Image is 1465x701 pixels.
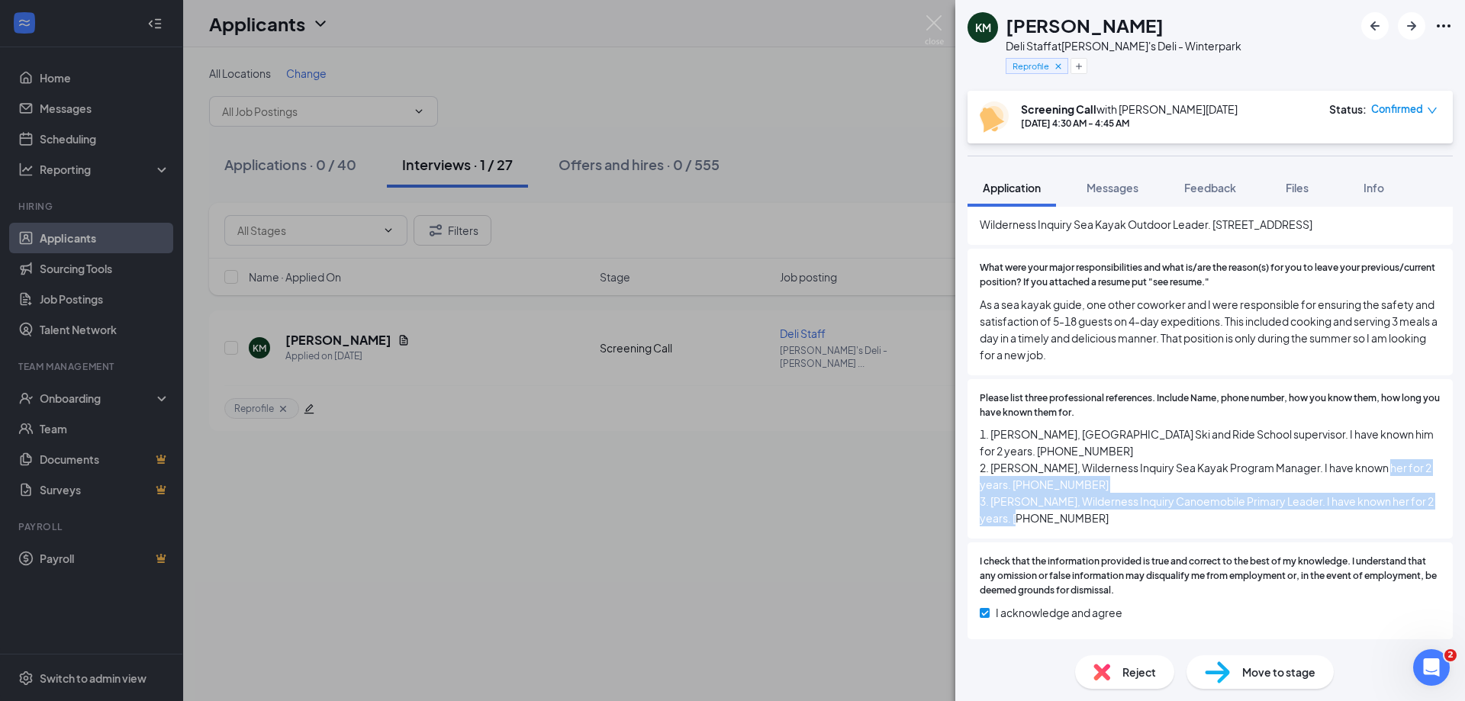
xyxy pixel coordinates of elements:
span: Please list three professional references. Include Name, phone number, how you know them, how lon... [980,391,1441,420]
iframe: Intercom live chat [1413,649,1450,686]
span: Reject [1122,664,1156,680]
button: ArrowLeftNew [1361,12,1389,40]
span: Reprofile [1013,59,1049,72]
span: Application [983,181,1041,195]
svg: ArrowRight [1402,17,1421,35]
div: KM [975,20,991,35]
span: What were your major responsibilities and what is/are the reason(s) for you to leave your previou... [980,261,1441,290]
span: 1. [PERSON_NAME], [GEOGRAPHIC_DATA] Ski and Ride School supervisor. I have known him for 2 years.... [980,426,1441,526]
span: 2 [1444,649,1457,661]
span: Wilderness Inquiry Sea Kayak Outdoor Leader. [STREET_ADDRESS] [980,216,1441,233]
span: Files [1286,181,1309,195]
span: Confirmed [1371,101,1423,117]
span: Messages [1087,181,1138,195]
button: Plus [1071,58,1087,74]
span: Info [1364,181,1384,195]
div: Deli Staff at [PERSON_NAME]'s Deli - Winterpark [1006,38,1241,53]
svg: ArrowLeftNew [1366,17,1384,35]
svg: Plus [1074,62,1083,71]
span: I acknowledge and agree [996,604,1122,621]
b: Screening Call [1021,102,1096,116]
div: [DATE] 4:30 AM - 4:45 AM [1021,117,1238,130]
span: I check that the information provided is true and correct to the best of my knowledge. I understa... [980,555,1441,598]
span: Feedback [1184,181,1236,195]
h1: [PERSON_NAME] [1006,12,1164,38]
svg: Ellipses [1434,17,1453,35]
button: ArrowRight [1398,12,1425,40]
svg: Cross [1053,61,1064,72]
span: As a sea kayak guide, one other coworker and I were responsible for ensuring the safety and satis... [980,296,1441,363]
div: Status : [1329,101,1367,117]
span: Move to stage [1242,664,1315,680]
div: with [PERSON_NAME][DATE] [1021,101,1238,117]
span: down [1427,105,1438,116]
